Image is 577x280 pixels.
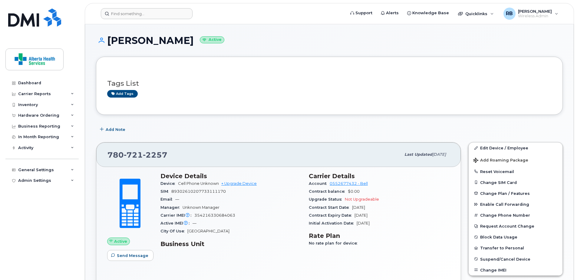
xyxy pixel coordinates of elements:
button: Request Account Change [469,221,562,232]
span: Device [160,181,178,186]
span: City Of Use [160,229,187,233]
span: 721 [124,150,143,159]
span: [DATE] [357,221,370,225]
button: Send Message [107,250,153,261]
button: Change SIM Card [469,177,562,188]
span: Contract balance [309,189,348,194]
h1: [PERSON_NAME] [96,35,563,46]
span: Send Message [117,253,148,258]
span: Contract Expiry Date [309,213,354,218]
span: 354216330684063 [194,213,235,218]
h3: Carrier Details [309,172,450,180]
span: Enable Call Forwarding [480,202,529,207]
span: Manager [160,205,183,210]
button: Change IMEI [469,265,562,275]
span: Cell Phone Unknown [178,181,219,186]
span: Active IMEI [160,221,193,225]
span: Add Note [106,127,125,132]
span: — [175,197,179,202]
span: [DATE] [352,205,365,210]
button: Enable Call Forwarding [469,199,562,210]
span: — [193,221,196,225]
button: Transfer to Personal [469,242,562,253]
span: Add Roaming Package [473,158,528,164]
span: SIM [160,189,171,194]
button: Reset Voicemail [469,166,562,177]
span: Contract Start Date [309,205,352,210]
span: No rate plan for device [309,241,360,245]
small: Active [200,36,224,43]
h3: Tags List [107,80,552,87]
span: [GEOGRAPHIC_DATA] [187,229,229,233]
a: 0552677432 - Bell [330,181,368,186]
span: Account [309,181,330,186]
span: [DATE] [432,152,446,157]
span: $0.00 [348,189,360,194]
span: Not Upgradeable [345,197,379,202]
span: Last updated [404,152,432,157]
span: Change Plan / Features [480,191,530,195]
button: Suspend/Cancel Device [469,254,562,265]
span: Initial Activation Date [309,221,357,225]
h3: Rate Plan [309,232,450,239]
span: Unknown Manager [183,205,219,210]
a: Edit Device / Employee [469,142,562,153]
span: Carrier IMEI [160,213,194,218]
button: Change Plan / Features [469,188,562,199]
span: 2257 [143,150,167,159]
button: Add Note [96,124,130,135]
span: Email [160,197,175,202]
span: [DATE] [354,213,368,218]
span: Active [114,238,127,244]
span: 780 [107,150,167,159]
button: Block Data Usage [469,232,562,242]
span: Upgrade Status [309,197,345,202]
span: 89302610207733111170 [171,189,226,194]
h3: Device Details [160,172,302,180]
button: Change Phone Number [469,210,562,221]
h3: Business Unit [160,240,302,248]
span: Suspend/Cancel Device [480,257,530,261]
button: Add Roaming Package [469,154,562,166]
a: + Upgrade Device [221,181,257,186]
a: Add tags [107,90,138,98]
